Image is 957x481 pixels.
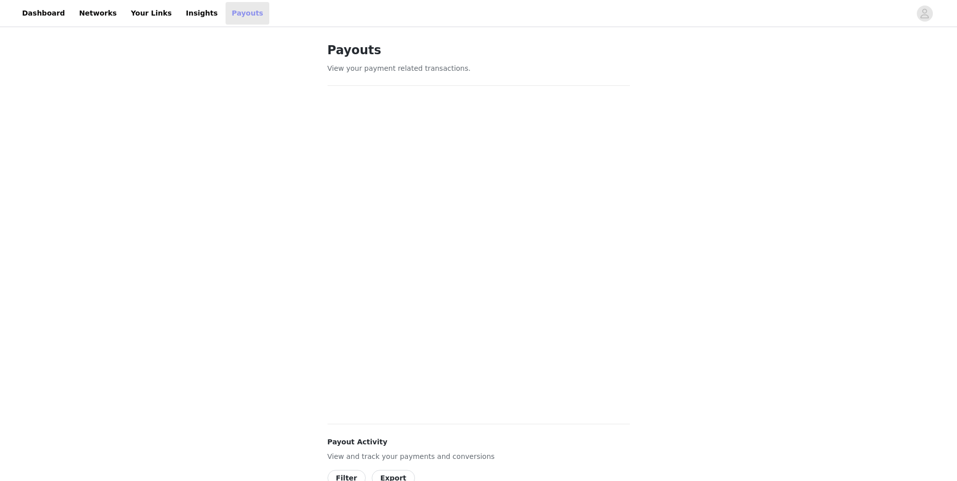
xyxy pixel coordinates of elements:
[328,63,630,74] p: View your payment related transactions.
[73,2,123,25] a: Networks
[328,41,630,59] h1: Payouts
[920,6,929,22] div: avatar
[328,437,630,447] h4: Payout Activity
[328,451,630,462] p: View and track your payments and conversions
[125,2,178,25] a: Your Links
[16,2,71,25] a: Dashboard
[180,2,224,25] a: Insights
[226,2,269,25] a: Payouts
